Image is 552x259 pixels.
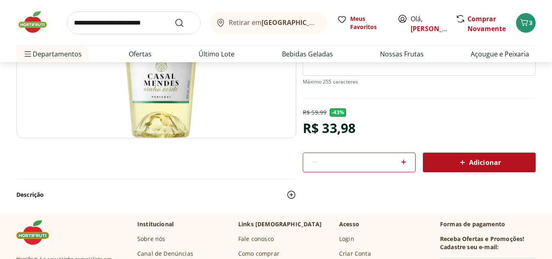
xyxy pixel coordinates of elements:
[67,11,201,34] input: search
[423,153,536,172] button: Adicionar
[411,24,464,33] a: [PERSON_NAME]
[137,235,165,243] a: Sobre nós
[23,44,33,64] button: Menu
[282,49,333,59] a: Bebidas Geladas
[303,117,355,140] div: R$ 33,98
[467,14,506,33] a: Comprar Novamente
[16,186,296,204] button: Descrição
[516,13,536,33] button: Carrinho
[137,250,193,258] a: Canal de Denúncias
[199,49,235,59] a: Último Lote
[380,49,424,59] a: Nossas Frutas
[529,19,532,27] span: 3
[337,15,388,31] a: Meus Favoritos
[137,220,174,228] p: Institucional
[471,49,529,59] a: Açougue e Peixaria
[16,10,57,34] img: Hortifruti
[339,235,354,243] a: Login
[440,235,524,243] h3: Receba Ofertas e Promoções!
[440,220,536,228] p: Formas de pagamento
[458,158,501,167] span: Adicionar
[330,108,346,117] span: - 43 %
[238,250,279,258] a: Como comprar
[174,18,194,28] button: Submit Search
[129,49,152,59] a: Ofertas
[210,11,327,34] button: Retirar em[GEOGRAPHIC_DATA]/[GEOGRAPHIC_DATA]
[411,14,447,34] span: Olá,
[440,243,498,251] h3: Cadastre seu e-mail:
[238,235,274,243] a: Fale conosco
[339,250,371,258] a: Criar Conta
[339,220,359,228] p: Acesso
[238,220,322,228] p: Links [DEMOGRAPHIC_DATA]
[261,18,399,27] b: [GEOGRAPHIC_DATA]/[GEOGRAPHIC_DATA]
[23,44,82,64] span: Departamentos
[303,108,326,117] p: R$ 59,99
[16,220,57,245] img: Hortifruti
[350,15,388,31] span: Meus Favoritos
[229,19,319,26] span: Retirar em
